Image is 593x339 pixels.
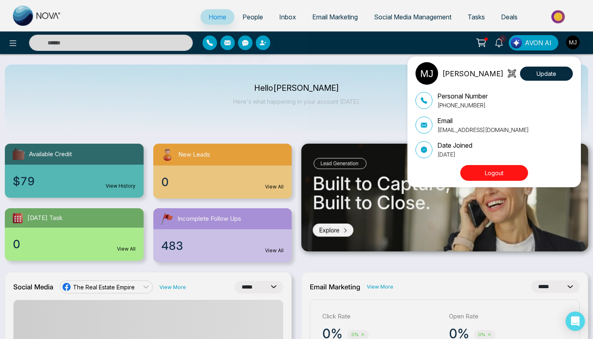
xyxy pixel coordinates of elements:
[566,312,585,331] div: Open Intercom Messenger
[437,140,472,150] p: Date Joined
[437,101,488,109] p: [PHONE_NUMBER]
[437,126,529,134] p: [EMAIL_ADDRESS][DOMAIN_NAME]
[460,165,528,181] button: Logout
[442,68,503,79] p: [PERSON_NAME]
[437,150,472,159] p: [DATE]
[437,116,529,126] p: Email
[520,67,573,81] button: Update
[437,91,488,101] p: Personal Number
